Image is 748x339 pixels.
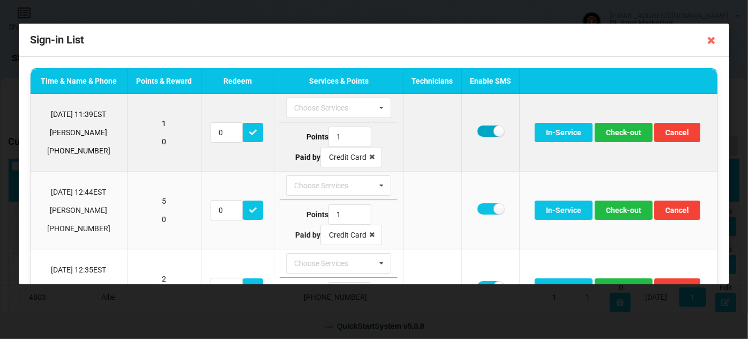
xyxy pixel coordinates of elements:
p: 2 [132,274,196,284]
div: Sign-in List [19,24,729,57]
p: 0 [132,214,196,225]
p: [PHONE_NUMBER] [36,145,122,156]
th: Enable SMS [461,69,519,94]
b: Paid by [295,153,320,161]
button: Check-out [595,123,653,142]
p: [PHONE_NUMBER] [36,223,122,234]
p: [DATE] 12:35 EST [36,264,122,275]
button: Cancel [654,201,700,220]
b: Points [306,210,328,219]
th: Technicians [403,69,461,94]
p: 1 [132,118,196,129]
button: In-Service [535,278,593,298]
p: [PERSON_NAME] [36,205,122,216]
p: [DATE] 11:39 EST [36,109,122,120]
th: Points & Reward [127,69,201,94]
input: Type Points [328,282,371,303]
button: Cancel [654,123,700,142]
button: In-Service [535,201,593,220]
input: Redeem [211,122,243,143]
div: Choose Services [291,180,364,192]
div: Choose Services [291,257,364,270]
p: [PERSON_NAME] [36,283,122,293]
div: Credit Card [329,231,366,239]
input: Redeem [211,278,243,298]
b: Points [306,132,328,141]
th: Services & Points [274,69,403,94]
input: Type Points [328,204,371,225]
b: Paid by [295,231,320,239]
p: 0 [132,136,196,147]
div: Choose Services [291,102,364,114]
button: Check-out [595,201,653,220]
th: Redeem [201,69,274,94]
p: [PERSON_NAME] [36,127,122,138]
button: In-Service [535,123,593,142]
input: Redeem [211,200,243,220]
p: [DATE] 12:44 EST [36,187,122,197]
p: 5 [132,196,196,207]
button: Check-out [595,278,653,298]
button: Cancel [654,278,700,298]
div: Credit Card [329,153,366,161]
th: Time & Name & Phone [31,69,127,94]
input: Type Points [328,127,371,147]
